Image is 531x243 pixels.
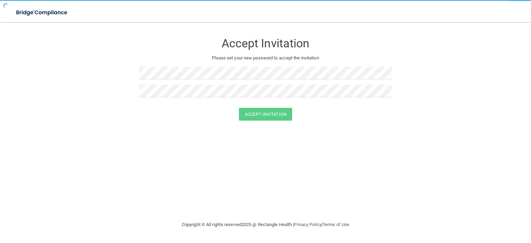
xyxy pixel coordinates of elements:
button: Accept Invitation [239,108,292,121]
p: Please set your new password to accept the invitation [145,54,386,62]
img: bridge_compliance_login_screen.278c3ca4.svg [10,6,74,20]
div: Copyright © All rights reserved 2025 @ Rectangle Health | | [139,214,392,236]
h3: Accept Invitation [139,37,392,50]
a: Privacy Policy [294,222,321,227]
a: Terms of Use [323,222,349,227]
